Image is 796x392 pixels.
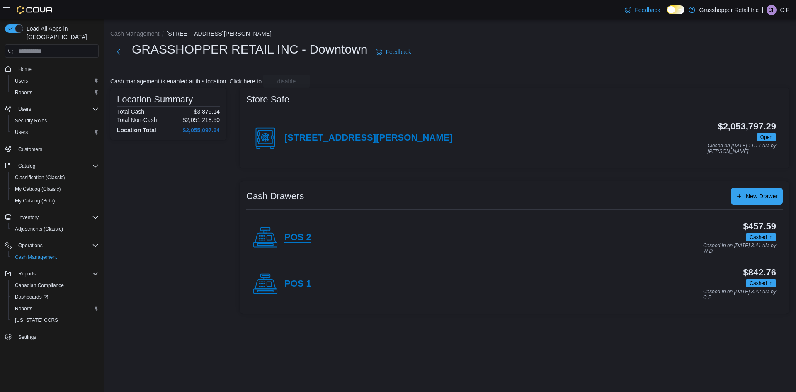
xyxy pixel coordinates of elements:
span: Washington CCRS [12,315,99,325]
a: [US_STATE] CCRS [12,315,61,325]
span: Settings [18,334,36,341]
span: Adjustments (Classic) [15,226,63,232]
p: Cashed In on [DATE] 8:42 AM by C F [703,289,776,300]
h4: POS 2 [284,232,311,243]
button: Users [15,104,34,114]
span: Catalog [18,163,35,169]
button: New Drawer [731,188,783,205]
h3: $457.59 [743,222,776,231]
button: My Catalog (Beta) [8,195,102,207]
span: Cashed In [746,233,776,241]
h4: Location Total [117,127,156,134]
span: Dashboards [12,292,99,302]
button: Operations [15,241,46,251]
span: Settings [15,332,99,342]
a: Canadian Compliance [12,280,67,290]
button: Canadian Compliance [8,280,102,291]
span: CF [768,5,775,15]
span: Reports [12,88,99,97]
span: Cash Management [12,252,99,262]
span: Users [12,127,99,137]
button: Inventory [15,212,42,222]
h3: Store Safe [246,95,289,105]
a: Classification (Classic) [12,173,68,183]
a: Feedback [621,2,663,18]
span: Open [760,134,772,141]
span: Users [15,129,28,136]
span: My Catalog (Beta) [15,197,55,204]
button: My Catalog (Classic) [8,183,102,195]
span: Canadian Compliance [15,282,64,289]
span: My Catalog (Classic) [15,186,61,192]
span: Classification (Classic) [12,173,99,183]
button: Users [8,75,102,87]
span: Classification (Classic) [15,174,65,181]
button: Classification (Classic) [8,172,102,183]
button: Operations [2,240,102,251]
a: Cash Management [12,252,60,262]
span: Security Roles [15,117,47,124]
button: Reports [8,87,102,98]
a: Reports [12,304,36,314]
span: Home [15,63,99,74]
span: Customers [18,146,42,153]
span: My Catalog (Classic) [12,184,99,194]
a: Reports [12,88,36,97]
span: Customers [15,144,99,154]
button: Cash Management [110,30,159,37]
span: Inventory [15,212,99,222]
p: Cash management is enabled at this location. Click here to [110,78,262,85]
span: Users [18,106,31,112]
span: Reports [15,269,99,279]
button: [US_STATE] CCRS [8,314,102,326]
p: $3,879.14 [194,108,220,115]
span: disable [277,77,296,85]
span: Home [18,66,32,73]
p: $2,051,218.50 [182,117,220,123]
h3: $2,053,797.29 [718,122,776,131]
span: Adjustments (Classic) [12,224,99,234]
button: Reports [8,303,102,314]
button: Catalog [2,160,102,172]
button: Security Roles [8,115,102,127]
span: [US_STATE] CCRS [15,317,58,324]
nav: An example of EuiBreadcrumbs [110,29,789,39]
span: Users [12,76,99,86]
input: Dark Mode [667,5,684,14]
a: Security Roles [12,116,50,126]
span: Feedback [635,6,660,14]
span: Operations [15,241,99,251]
button: Adjustments (Classic) [8,223,102,235]
a: Adjustments (Classic) [12,224,66,234]
span: Security Roles [12,116,99,126]
span: Cashed In [750,234,772,241]
h1: GRASSHOPPER RETAIL INC - Downtown [132,41,367,58]
span: Cashed In [746,279,776,287]
span: Open [757,133,776,141]
a: Feedback [372,44,414,60]
span: New Drawer [746,192,778,200]
a: Customers [15,144,46,154]
span: Feedback [386,48,411,56]
h4: $2,055,097.64 [182,127,220,134]
button: Users [8,127,102,138]
a: Users [12,76,31,86]
span: Users [15,78,28,84]
button: Customers [2,143,102,155]
h6: Total Non-Cash [117,117,157,123]
span: Cashed In [750,280,772,287]
a: Dashboards [12,292,51,302]
span: Inventory [18,214,39,221]
a: Settings [15,332,39,342]
span: Reports [15,89,32,96]
span: Load All Apps in [GEOGRAPHIC_DATA] [23,24,99,41]
button: Catalog [15,161,39,171]
button: Cash Management [8,251,102,263]
button: Home [2,63,102,75]
span: Reports [18,270,36,277]
p: Cashed In on [DATE] 8:41 AM by W D [703,243,776,254]
a: Dashboards [8,291,102,303]
a: My Catalog (Beta) [12,196,58,206]
h6: Total Cash [117,108,144,115]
